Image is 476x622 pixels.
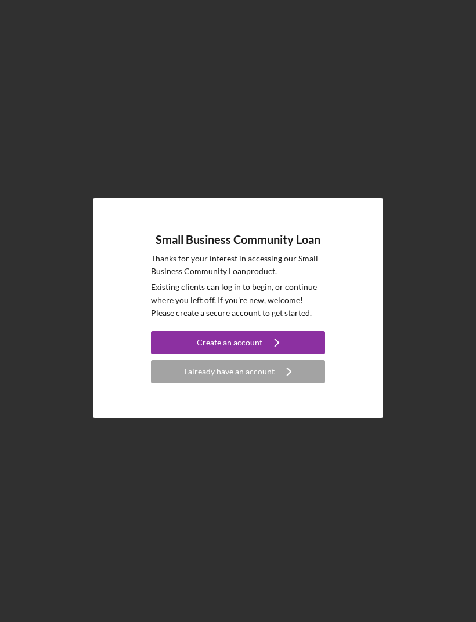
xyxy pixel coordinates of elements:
button: Create an account [151,331,325,354]
a: Create an account [151,331,325,357]
button: I already have an account [151,360,325,383]
div: Create an account [197,331,262,354]
p: Thanks for your interest in accessing our Small Business Community Loan product. [151,252,325,278]
div: I already have an account [184,360,275,383]
p: Existing clients can log in to begin, or continue where you left off. If you're new, welcome! Ple... [151,281,325,319]
h4: Small Business Community Loan [156,233,320,246]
